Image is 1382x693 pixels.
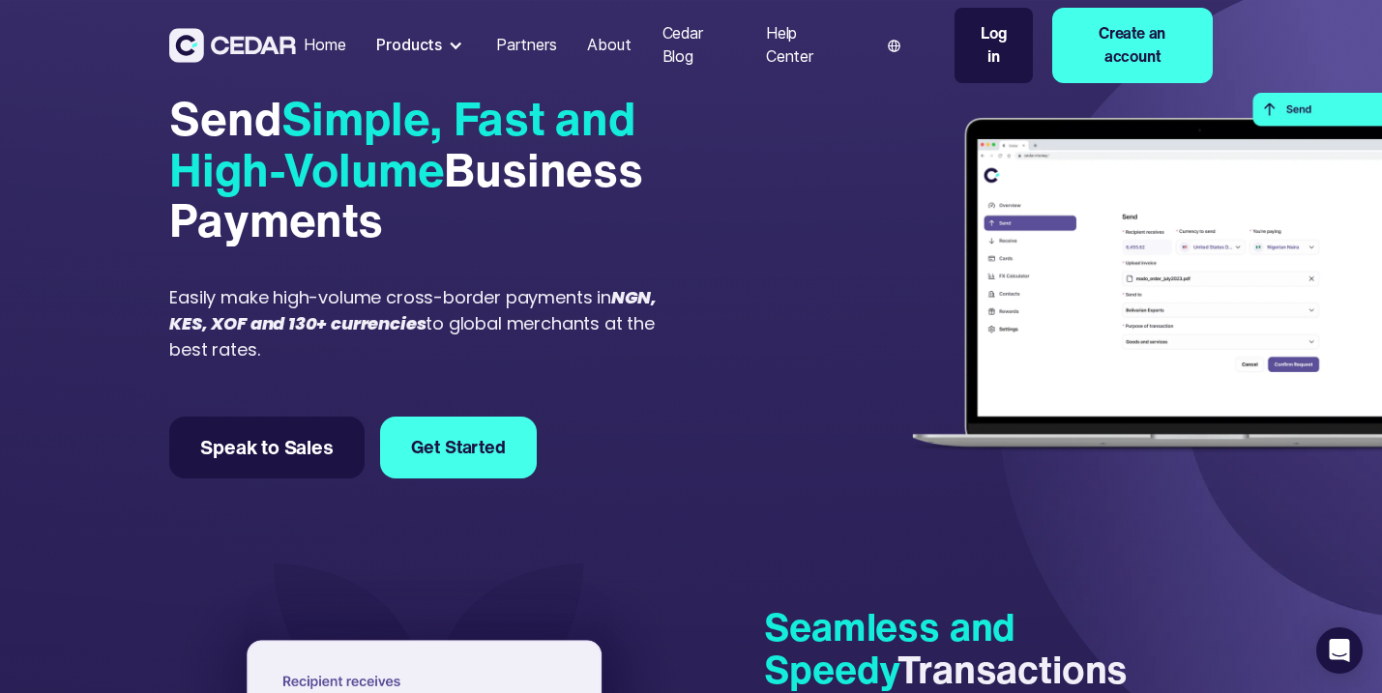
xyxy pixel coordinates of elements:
[169,417,364,478] a: Speak to Sales
[587,34,631,57] div: About
[169,284,683,362] div: Easily make high-volume cross-border payments in to global merchants at the best rates.
[888,40,900,52] img: world icon
[368,26,473,65] div: Products
[376,34,442,57] div: Products
[955,8,1033,83] a: Log in
[169,93,683,245] div: Send Business Payments
[488,24,565,67] a: Partners
[169,285,657,335] em: NGN, KES, XOF and 130+ currencies
[304,34,345,57] div: Home
[380,417,537,478] a: Get Started
[974,22,1014,69] div: Log in
[579,24,638,67] a: About
[169,84,635,203] span: Simple, Fast and High-Volume
[766,22,845,69] div: Help Center
[496,34,557,57] div: Partners
[1316,627,1363,674] div: Open Intercom Messenger
[1052,8,1213,83] a: Create an account
[764,606,1212,691] h4: Transactions
[296,24,353,67] a: Home
[662,22,735,69] div: Cedar Blog
[655,13,743,78] a: Cedar Blog
[758,13,853,78] a: Help Center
